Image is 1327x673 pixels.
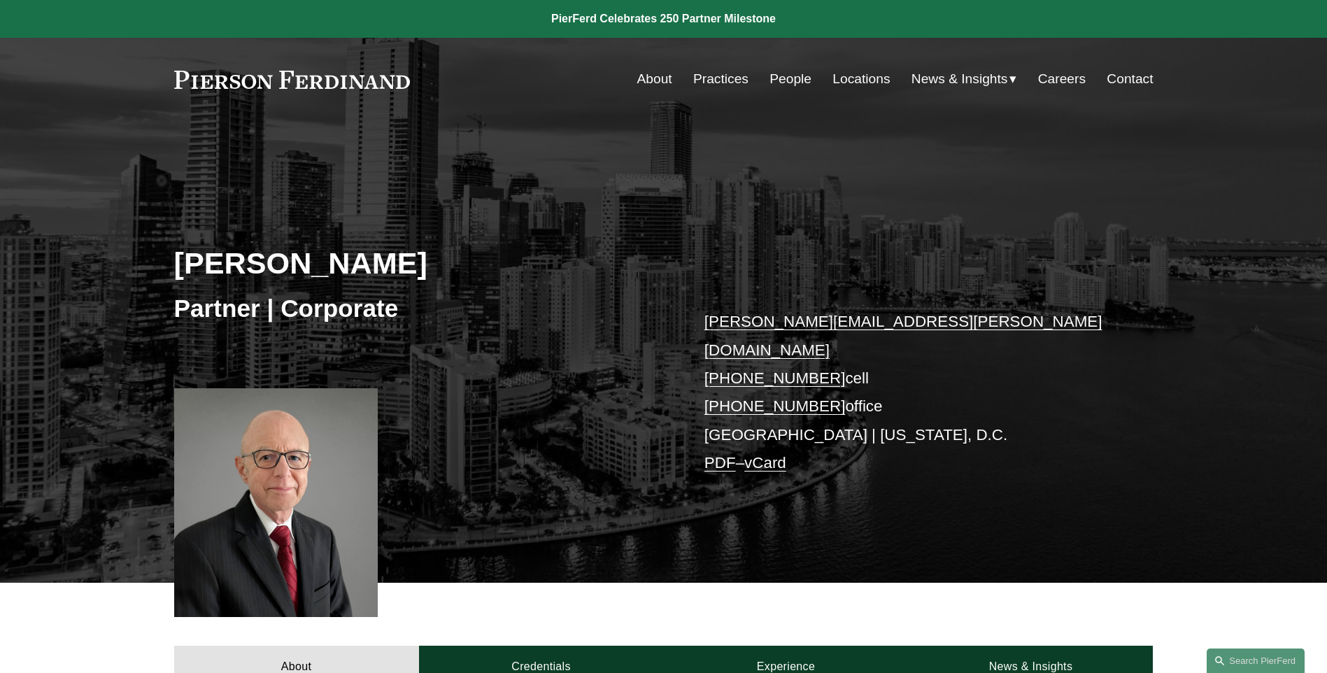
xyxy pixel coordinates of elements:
a: Practices [693,66,748,92]
a: Search this site [1207,649,1305,673]
a: vCard [744,454,786,472]
p: cell office [GEOGRAPHIC_DATA] | [US_STATE], D.C. – [704,308,1112,477]
h2: [PERSON_NAME] [174,245,664,281]
a: [PHONE_NUMBER] [704,369,846,387]
a: [PERSON_NAME][EMAIL_ADDRESS][PERSON_NAME][DOMAIN_NAME] [704,313,1102,358]
a: Locations [832,66,890,92]
a: folder dropdown [911,66,1017,92]
span: News & Insights [911,67,1008,92]
a: Careers [1038,66,1086,92]
a: People [769,66,811,92]
a: [PHONE_NUMBER] [704,397,846,415]
a: Contact [1107,66,1153,92]
a: About [637,66,672,92]
a: PDF [704,454,736,472]
h3: Partner | Corporate [174,293,664,324]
